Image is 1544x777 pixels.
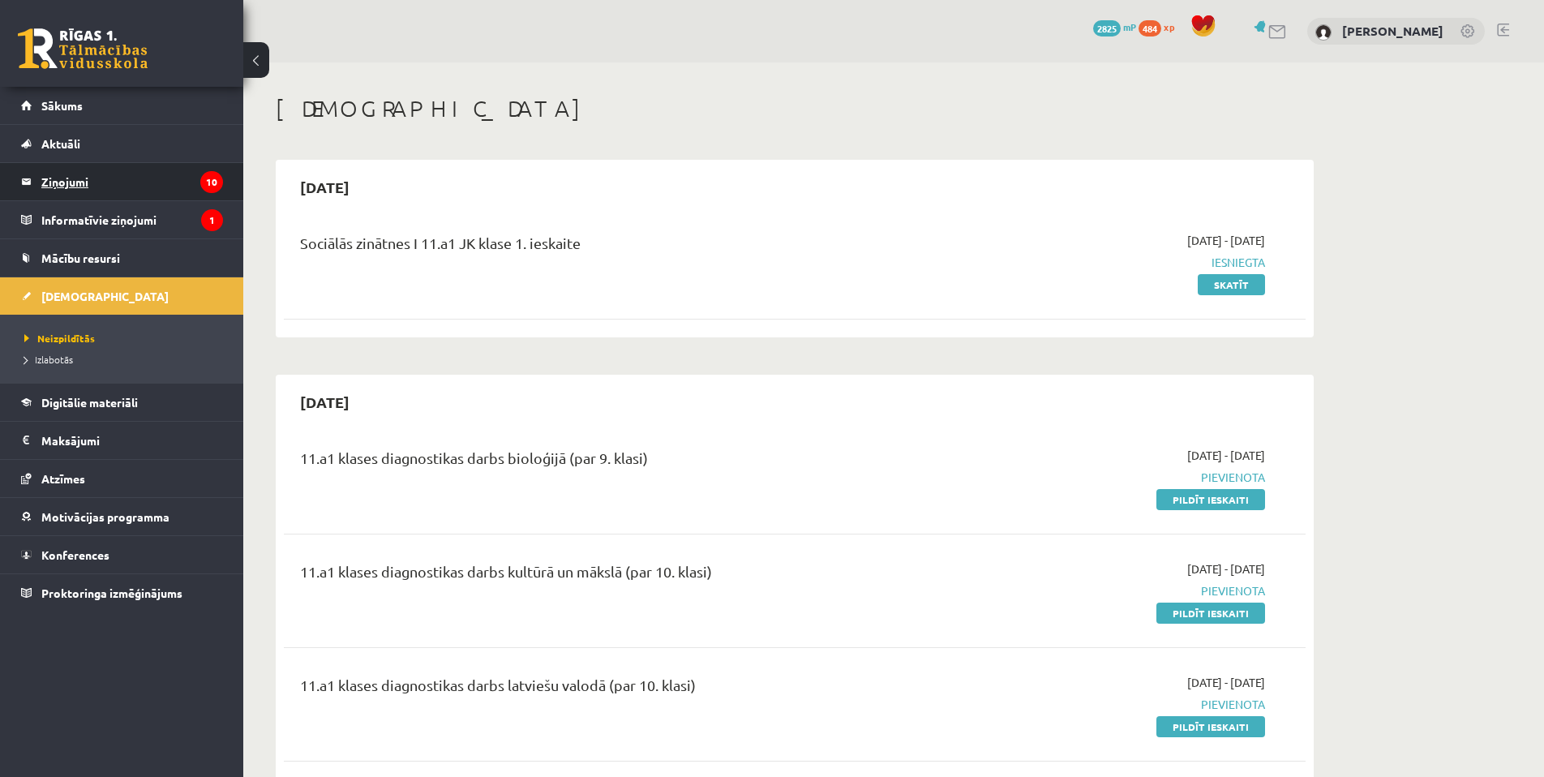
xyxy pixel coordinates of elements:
[41,471,85,486] span: Atzīmes
[1139,20,1161,36] span: 484
[1093,20,1136,33] a: 2825 mP
[1187,447,1265,464] span: [DATE] - [DATE]
[21,239,223,277] a: Mācību resursi
[1139,20,1182,33] a: 484 xp
[41,163,223,200] legend: Ziņojumi
[1156,716,1265,737] a: Pildīt ieskaiti
[24,353,73,366] span: Izlabotās
[300,560,935,590] div: 11.a1 klases diagnostikas darbs kultūrā un mākslā (par 10. klasi)
[300,232,935,262] div: Sociālās zinātnes I 11.a1 JK klase 1. ieskaite
[276,95,1314,122] h1: [DEMOGRAPHIC_DATA]
[959,469,1265,486] span: Pievienota
[41,395,138,410] span: Digitālie materiāli
[21,422,223,459] a: Maksājumi
[1093,20,1121,36] span: 2825
[24,352,227,367] a: Izlabotās
[21,277,223,315] a: [DEMOGRAPHIC_DATA]
[1156,603,1265,624] a: Pildīt ieskaiti
[18,28,148,69] a: Rīgas 1. Tālmācības vidusskola
[300,674,935,704] div: 11.a1 klases diagnostikas darbs latviešu valodā (par 10. klasi)
[24,331,227,346] a: Neizpildītās
[41,251,120,265] span: Mācību resursi
[959,582,1265,599] span: Pievienota
[1198,274,1265,295] a: Skatīt
[300,447,935,477] div: 11.a1 klases diagnostikas darbs bioloģijā (par 9. klasi)
[201,209,223,231] i: 1
[21,536,223,573] a: Konferences
[21,460,223,497] a: Atzīmes
[21,125,223,162] a: Aktuāli
[41,289,169,303] span: [DEMOGRAPHIC_DATA]
[1342,23,1443,39] a: [PERSON_NAME]
[21,163,223,200] a: Ziņojumi10
[21,384,223,421] a: Digitālie materiāli
[1315,24,1332,41] img: Kristaps Borisovs
[41,586,182,600] span: Proktoringa izmēģinājums
[959,254,1265,271] span: Iesniegta
[21,574,223,612] a: Proktoringa izmēģinājums
[1123,20,1136,33] span: mP
[959,696,1265,713] span: Pievienota
[1187,232,1265,249] span: [DATE] - [DATE]
[41,509,169,524] span: Motivācijas programma
[41,422,223,459] legend: Maksājumi
[41,136,80,151] span: Aktuāli
[24,332,95,345] span: Neizpildītās
[41,98,83,113] span: Sākums
[21,87,223,124] a: Sākums
[21,201,223,238] a: Informatīvie ziņojumi1
[21,498,223,535] a: Motivācijas programma
[1187,674,1265,691] span: [DATE] - [DATE]
[200,171,223,193] i: 10
[284,168,366,206] h2: [DATE]
[41,547,109,562] span: Konferences
[41,201,223,238] legend: Informatīvie ziņojumi
[284,383,366,421] h2: [DATE]
[1187,560,1265,577] span: [DATE] - [DATE]
[1156,489,1265,510] a: Pildīt ieskaiti
[1164,20,1174,33] span: xp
